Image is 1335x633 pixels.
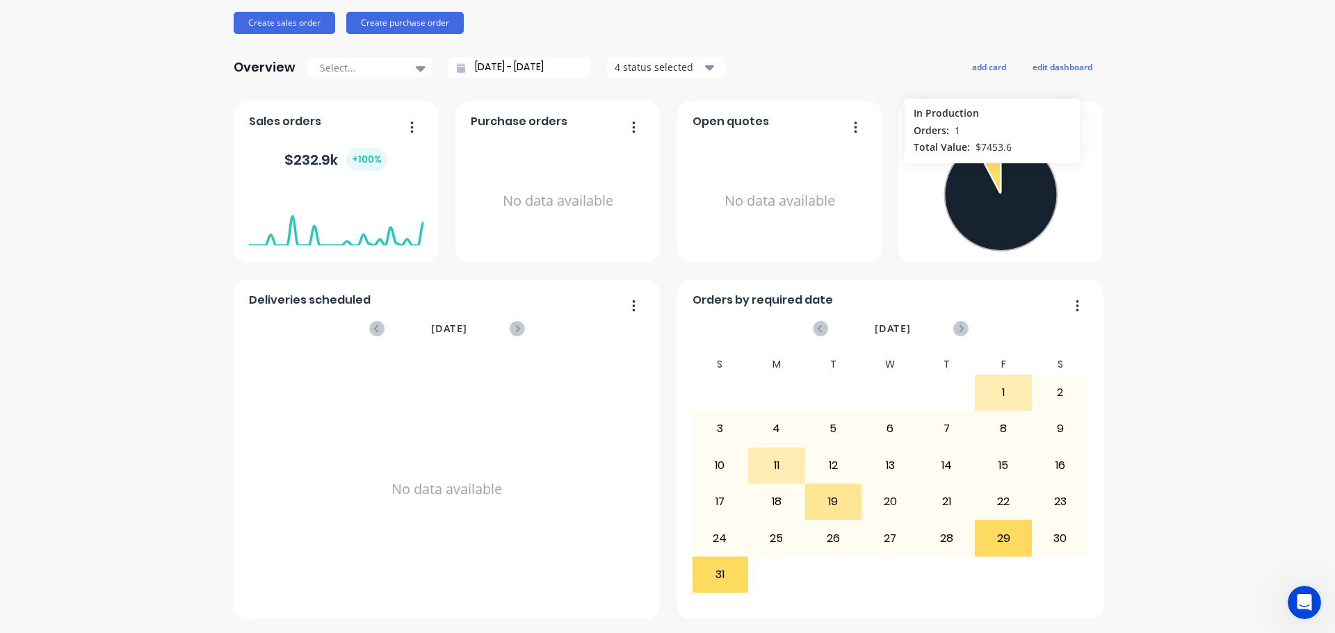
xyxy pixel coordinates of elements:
[692,354,749,375] div: S
[693,520,748,555] div: 24
[919,520,975,555] div: 28
[249,113,321,130] span: Sales orders
[12,426,266,450] textarea: Message…
[67,7,158,17] h1: [PERSON_NAME]
[693,292,833,309] span: Orders by required date
[238,450,261,472] button: Send a message…
[1033,448,1088,483] div: 16
[1032,354,1089,375] div: S
[693,135,867,267] div: No data available
[919,484,975,519] div: 21
[22,88,217,102] div: Hey [PERSON_NAME] 👋
[22,129,217,156] div: Take a look around, and if you have any questions just let us know.
[806,520,861,555] div: 26
[22,109,217,123] div: Welcome to Factory!
[693,113,769,130] span: Open quotes
[693,411,748,446] div: 3
[615,60,702,74] div: 4 status selected
[346,148,387,171] div: + 100 %
[875,321,911,336] span: [DATE]
[244,6,269,31] div: Close
[11,80,228,186] div: Hey [PERSON_NAME] 👋Welcome to Factory!Take a look around, and if you have any questions just let ...
[1023,58,1101,76] button: edit dashboard
[975,354,1032,375] div: F
[862,448,918,483] div: 13
[431,321,467,336] span: [DATE]
[1033,411,1088,446] div: 9
[976,484,1031,519] div: 22
[976,520,1031,555] div: 29
[40,8,62,30] img: Profile image for Cathy
[976,411,1031,446] div: 8
[471,113,567,130] span: Purchase orders
[693,557,748,592] div: 31
[862,520,918,555] div: 27
[284,148,387,171] div: $ 232.9k
[346,12,464,34] button: Create purchase order
[607,57,725,78] button: 4 status selected
[218,6,244,32] button: Home
[862,484,918,519] div: 20
[66,455,77,466] button: Upload attachment
[22,163,217,177] div: [PERSON_NAME]
[806,448,861,483] div: 12
[234,12,335,34] button: Create sales order
[22,455,33,466] button: Emoji picker
[1033,484,1088,519] div: 23
[44,455,55,466] button: Gif picker
[1288,586,1321,619] iframe: Intercom live chat
[963,58,1015,76] button: add card
[1033,375,1088,410] div: 2
[805,354,862,375] div: T
[1033,520,1088,555] div: 30
[919,354,976,375] div: T
[693,484,748,519] div: 17
[749,411,804,446] div: 4
[22,188,131,197] div: [PERSON_NAME] • 1h ago
[67,17,138,31] p: Active 30m ago
[862,411,918,446] div: 6
[9,6,35,32] button: go back
[749,448,804,483] div: 11
[234,54,296,81] div: Overview
[249,292,371,309] span: Deliveries scheduled
[693,448,748,483] div: 10
[748,354,805,375] div: M
[861,354,919,375] div: W
[806,411,861,446] div: 5
[976,448,1031,483] div: 15
[806,484,861,519] div: 19
[919,411,975,446] div: 7
[976,375,1031,410] div: 1
[749,520,804,555] div: 25
[749,484,804,519] div: 18
[914,113,1012,130] span: Orders by status
[471,135,645,267] div: No data available
[249,354,645,624] div: No data available
[919,448,975,483] div: 14
[11,80,267,216] div: Cathy says…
